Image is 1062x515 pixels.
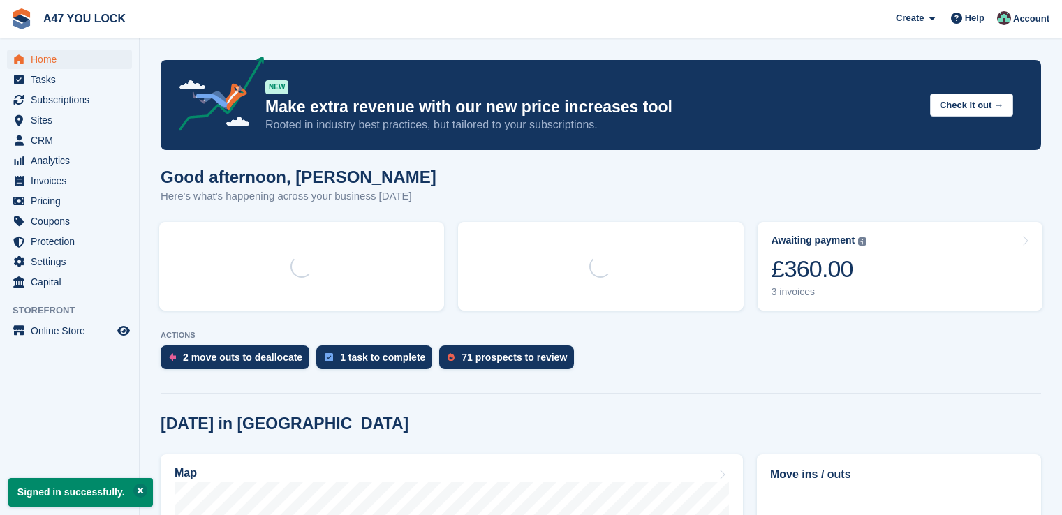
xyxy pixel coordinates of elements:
[161,331,1041,340] p: ACTIONS
[965,11,984,25] span: Help
[340,352,425,363] div: 1 task to complete
[31,110,115,130] span: Sites
[161,345,316,376] a: 2 move outs to deallocate
[896,11,924,25] span: Create
[167,57,265,136] img: price-adjustments-announcement-icon-8257ccfd72463d97f412b2fc003d46551f7dbcb40ab6d574587a9cd5c0d94...
[161,415,408,433] h2: [DATE] in [GEOGRAPHIC_DATA]
[772,286,867,298] div: 3 invoices
[7,211,132,231] a: menu
[7,151,132,170] a: menu
[7,50,132,69] a: menu
[858,237,866,246] img: icon-info-grey-7440780725fd019a000dd9b08b2336e03edf1995a4989e88bcd33f0948082b44.svg
[31,90,115,110] span: Subscriptions
[161,167,436,186] h1: Good afternoon, [PERSON_NAME]
[930,94,1013,117] button: Check it out →
[7,90,132,110] a: menu
[183,352,302,363] div: 2 move outs to deallocate
[772,255,867,283] div: £360.00
[31,191,115,211] span: Pricing
[7,191,132,211] a: menu
[11,8,32,29] img: stora-icon-8386f47178a22dfd0bd8f6a31ec36ba5ce8667c1dd55bd0f319d3a0aa187defe.svg
[8,478,153,507] p: Signed in successfully.
[7,171,132,191] a: menu
[31,252,115,271] span: Settings
[7,232,132,251] a: menu
[31,50,115,69] span: Home
[7,321,132,341] a: menu
[997,11,1011,25] img: Lisa Alston
[115,322,132,339] a: Preview store
[7,70,132,89] a: menu
[758,222,1042,311] a: Awaiting payment £360.00 3 invoices
[439,345,581,376] a: 71 prospects to review
[38,7,131,30] a: A47 YOU LOCK
[7,130,132,150] a: menu
[772,234,855,246] div: Awaiting payment
[31,232,115,251] span: Protection
[7,252,132,271] a: menu
[31,171,115,191] span: Invoices
[316,345,439,376] a: 1 task to complete
[161,188,436,204] p: Here's what's happening across your business [DATE]
[770,466,1028,483] h2: Move ins / outs
[175,467,197,479] h2: Map
[325,353,333,361] img: task-75834270c22a3079a89374b754ae025e5fb1db73e45f91037f5363f120a921f8.svg
[265,97,919,117] p: Make extra revenue with our new price increases tool
[31,130,115,150] span: CRM
[31,321,115,341] span: Online Store
[1013,12,1049,26] span: Account
[31,70,115,89] span: Tasks
[7,110,132,130] a: menu
[13,304,139,318] span: Storefront
[7,272,132,292] a: menu
[169,353,176,361] img: move_outs_to_deallocate_icon-f764333ba52eb49d3ac5e1228854f67142a1ed5810a6f6cc68b1a99e826820c5.svg
[462,352,567,363] div: 71 prospects to review
[265,80,288,94] div: NEW
[31,211,115,231] span: Coupons
[31,151,115,170] span: Analytics
[31,272,115,292] span: Capital
[448,353,455,361] img: prospect-51fa495bee0391a8d652442698ab0144808aea92771e9ea1ae160a38d050c398.svg
[265,117,919,133] p: Rooted in industry best practices, but tailored to your subscriptions.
